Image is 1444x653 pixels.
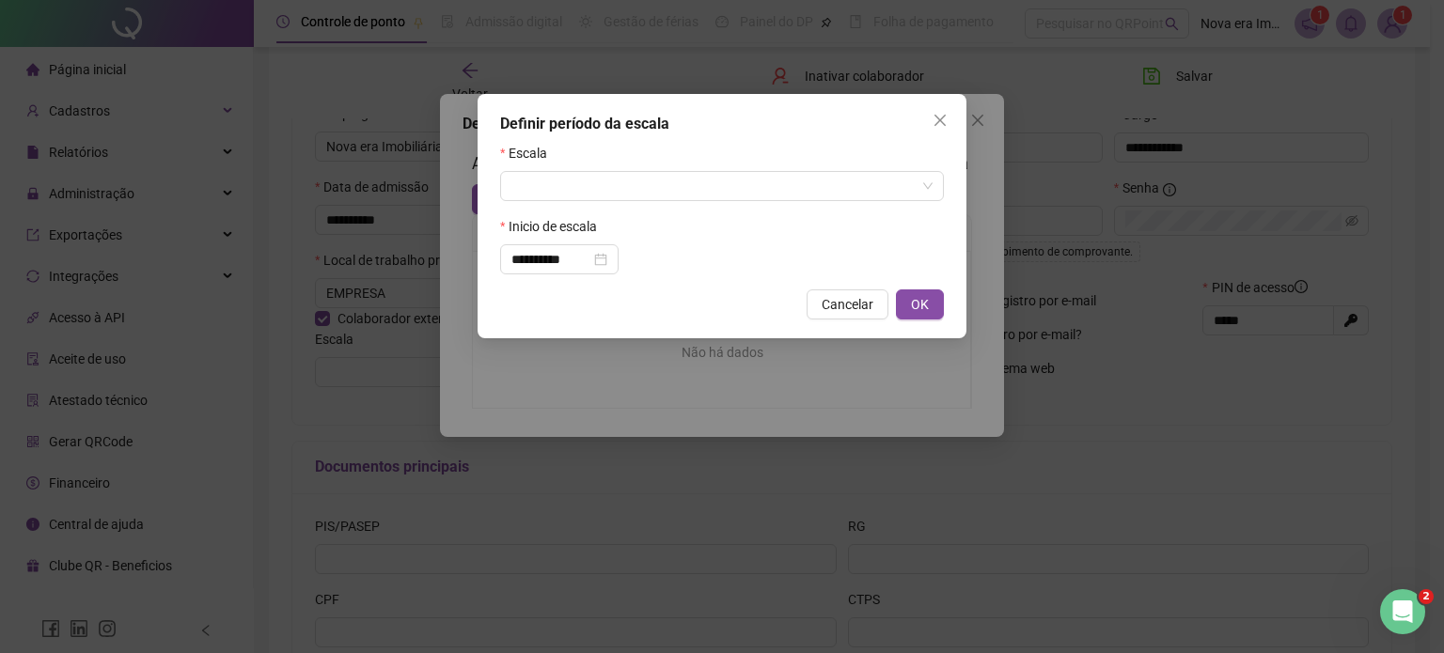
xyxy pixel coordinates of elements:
button: OK [896,289,944,319]
label: Inicio de escala [500,216,609,237]
span: OK [911,294,929,315]
span: close [933,113,948,128]
span: Cancelar [822,294,873,315]
iframe: Intercom live chat [1380,589,1425,634]
button: Close [925,105,955,135]
label: Escala [500,143,559,163]
button: Cancelar [807,289,888,319]
span: 2 [1419,589,1434,604]
div: Definir período da escala [500,113,944,135]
